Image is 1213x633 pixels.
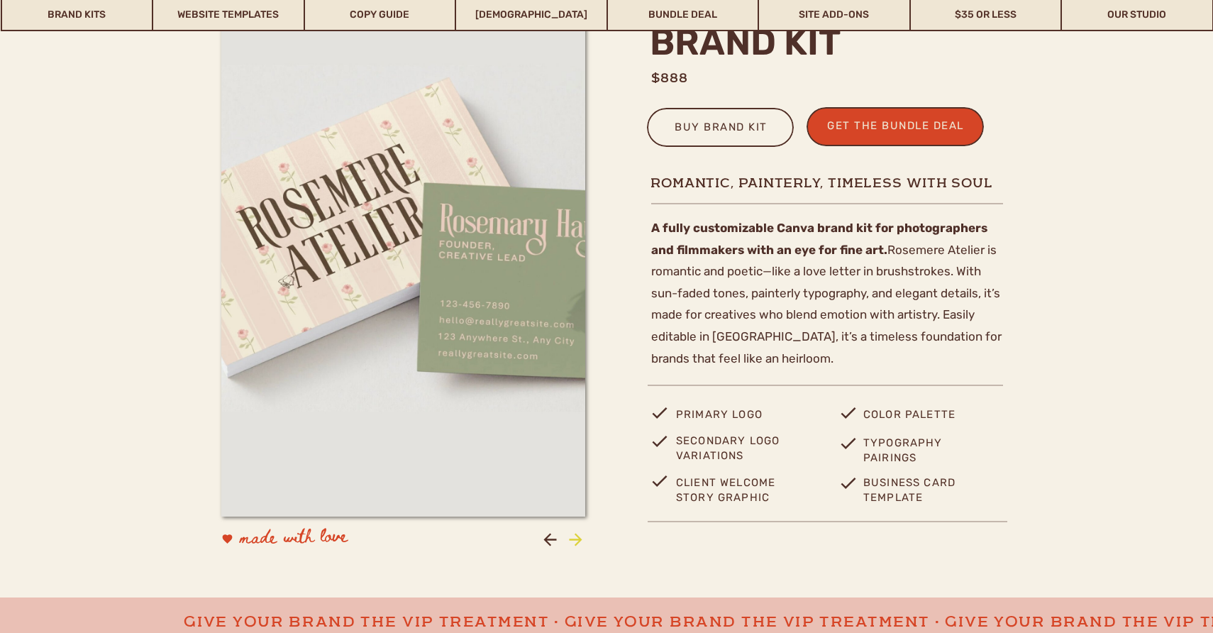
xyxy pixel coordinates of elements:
p: Client Welcome story Graphic [676,475,801,505]
a: buy brand kit [664,118,778,141]
p: business card template [863,475,982,505]
b: A fully customizable Canva brand kit for photographers and filmmakers with an eye for fine art. [651,221,987,257]
p: Secondary logo variations [676,434,801,460]
h1: $888 [651,69,727,87]
p: Color palette [863,405,977,433]
p: made with love [240,524,442,556]
h1: Romantic, painterly, timeless with soul [650,174,1003,192]
p: Rosemere Atelier is romantic and poetic—like a love letter in brushstrokes. With sun-faded tones,... [651,217,1003,378]
a: get the bundle deal [820,116,971,140]
p: primary logo [676,405,804,433]
p: Typography pairings [863,436,965,462]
